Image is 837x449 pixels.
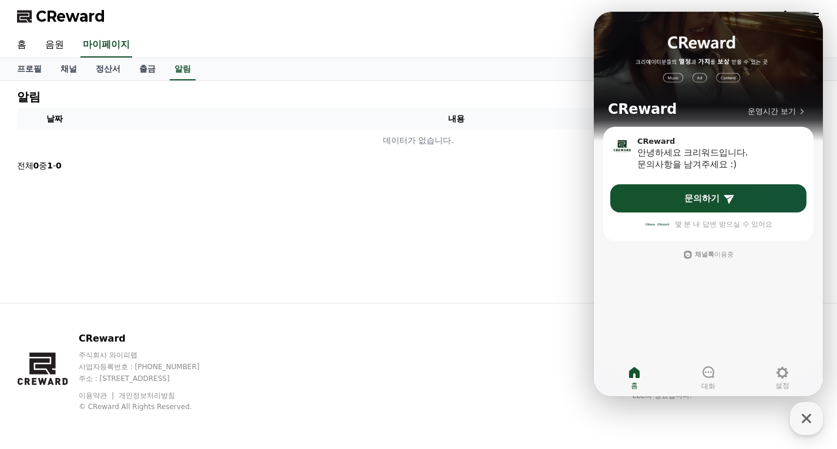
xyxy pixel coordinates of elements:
[36,33,73,58] a: 음원
[130,58,165,80] a: 출금
[8,58,51,80] a: 프로필
[17,7,105,26] a: CReward
[79,362,222,372] p: 사업자등록번호 : [PHONE_NUMBER]
[594,12,823,396] iframe: Channel chat
[86,58,130,80] a: 정산서
[170,58,196,80] a: 알림
[79,332,222,346] p: CReward
[17,160,62,171] p: 전체 중 -
[79,350,222,360] p: 주식회사 와이피랩
[47,161,53,170] strong: 1
[80,33,132,58] a: 마이페이지
[36,7,105,26] span: CReward
[33,161,39,170] strong: 0
[56,161,62,170] strong: 0
[8,33,36,58] a: 홈
[119,391,175,400] a: 개인정보처리방침
[17,108,92,130] th: 날짜
[79,391,116,400] a: 이용약관
[92,108,821,130] th: 내용
[79,374,222,383] p: 주소 : [STREET_ADDRESS]
[22,134,816,147] p: 데이터가 없습니다.
[17,90,41,103] h4: 알림
[79,402,222,411] p: © CReward All Rights Reserved.
[51,58,86,80] a: 채널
